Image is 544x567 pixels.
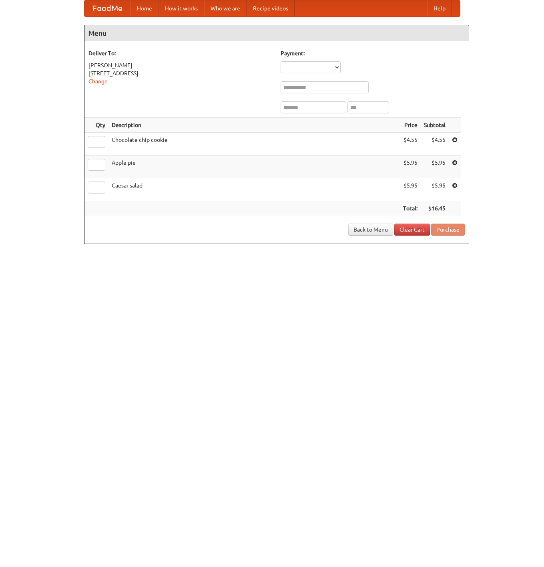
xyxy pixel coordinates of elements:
[421,155,449,178] td: $5.95
[427,0,452,16] a: Help
[348,224,393,236] a: Back to Menu
[108,118,400,133] th: Description
[421,118,449,133] th: Subtotal
[431,224,465,236] button: Purchase
[88,61,273,69] div: [PERSON_NAME]
[159,0,204,16] a: How it works
[108,133,400,155] td: Chocolate chip cookie
[400,118,421,133] th: Price
[400,133,421,155] td: $4.55
[421,201,449,216] th: $16.45
[88,69,273,77] div: [STREET_ADDRESS]
[421,178,449,201] td: $5.95
[88,78,108,85] a: Change
[130,0,159,16] a: Home
[204,0,247,16] a: Who we are
[421,133,449,155] td: $4.55
[394,224,430,236] a: Clear Cart
[84,0,130,16] a: FoodMe
[247,0,295,16] a: Recipe videos
[84,25,469,41] h4: Menu
[108,155,400,178] td: Apple pie
[400,178,421,201] td: $5.95
[400,155,421,178] td: $5.95
[400,201,421,216] th: Total:
[88,49,273,57] h5: Deliver To:
[84,118,108,133] th: Qty
[281,49,465,57] h5: Payment:
[108,178,400,201] td: Caesar salad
